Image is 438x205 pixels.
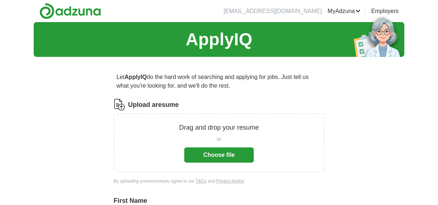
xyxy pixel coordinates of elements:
label: Upload a resume [128,100,179,110]
img: CV Icon [114,99,125,110]
div: By uploading your resume you agree to our and . [114,178,324,184]
img: Adzuna logo [39,3,101,19]
span: or [217,135,221,143]
h1: ApplyIQ [186,26,252,53]
p: Let do the hard work of searching and applying for jobs. Just tell us what you're looking for, an... [114,70,324,93]
a: Employers [371,7,399,16]
button: Choose file [184,147,254,163]
p: Drag and drop your resume [179,123,259,133]
strong: ApplyIQ [125,74,147,80]
a: T&Cs [195,179,206,184]
a: Privacy Notice [216,179,244,184]
a: MyAdzuna [328,7,361,16]
li: [EMAIL_ADDRESS][DOMAIN_NAME] [224,7,322,16]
